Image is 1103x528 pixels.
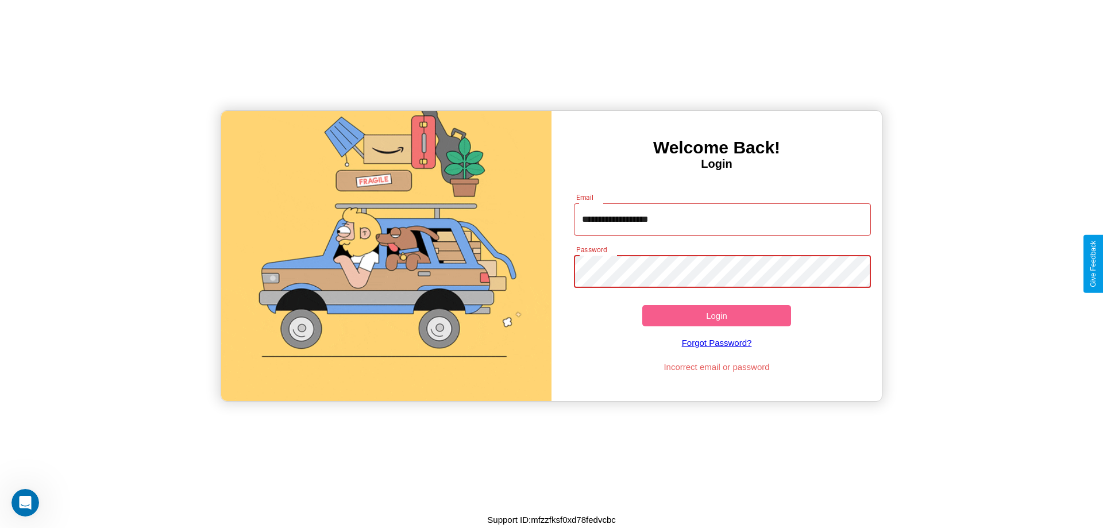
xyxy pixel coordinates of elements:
p: Incorrect email or password [568,359,866,375]
label: Password [576,245,607,255]
img: gif [221,111,551,401]
div: Give Feedback [1089,241,1097,287]
h4: Login [551,157,882,171]
p: Support ID: mfzzfksf0xd78fedvcbc [487,512,615,527]
button: Login [642,305,791,326]
iframe: Intercom live chat [11,489,39,517]
a: Forgot Password? [568,326,866,359]
h3: Welcome Back! [551,138,882,157]
label: Email [576,192,594,202]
